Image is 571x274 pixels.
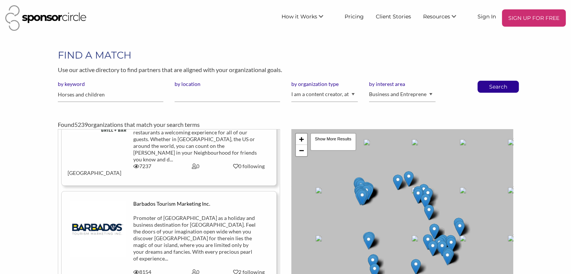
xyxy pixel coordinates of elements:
[276,9,339,27] li: How it Works
[417,9,472,27] li: Resources
[116,163,169,170] div: 7237
[69,200,126,257] img: llhfx3tlgpvwztqfere5
[58,48,513,62] h1: FIND A MATCH
[339,9,370,23] a: Pricing
[5,5,86,31] img: Sponsor Circle Logo
[58,81,163,87] label: by keyword
[74,121,88,128] span: 5239
[175,81,280,87] label: by location
[296,145,307,156] a: Zoom out
[62,163,115,176] div: [GEOGRAPHIC_DATA]
[291,81,358,87] label: by organization type
[472,9,502,23] a: Sign In
[370,9,417,23] a: Client Stories
[310,133,356,151] div: Show More Results
[169,163,222,170] div: 0
[296,134,307,145] a: Zoom in
[486,81,511,92] button: Search
[505,12,563,24] p: SIGN UP FOR FREE
[369,81,435,87] label: by interest area
[282,13,317,20] span: How it Works
[228,163,270,170] div: 0 following
[133,215,258,262] div: Promoter of [GEOGRAPHIC_DATA] as a holiday and business destination for [GEOGRAPHIC_DATA]. Feel t...
[58,87,163,102] input: Please enter one or more keywords
[58,65,513,75] p: Use our active directory to find partners that are aligned with your organizational goals.
[58,120,513,129] div: Found organizations that match your search terms
[133,200,258,207] div: Barbados Tourism Marketing Inc.
[423,13,450,20] span: Resources
[133,116,258,163] div: As one of the largest casual dining chains in the world, we take pride in making each one of our ...
[68,102,270,176] a: Applebee's Restaurants As one of the largest casual dining chains in the world, we take pride in ...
